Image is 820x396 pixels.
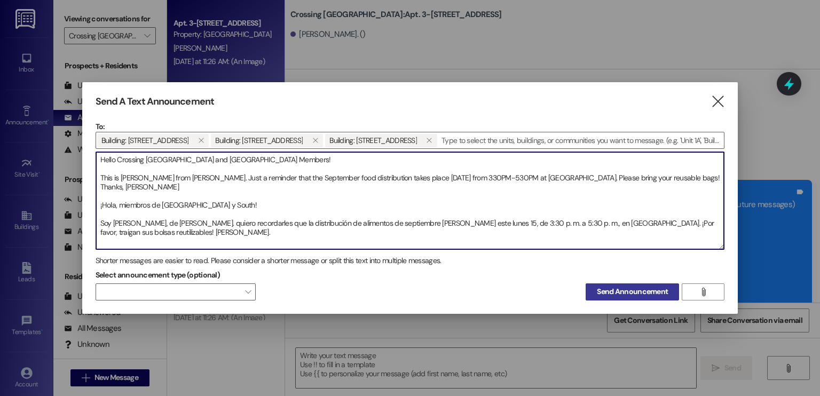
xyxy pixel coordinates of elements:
[96,96,214,108] h3: Send A Text Announcement
[329,133,417,147] span: Building: 3 Crossing Pointe North
[96,152,724,249] textarea: Hello Crossing [GEOGRAPHIC_DATA] and [GEOGRAPHIC_DATA] Members! This is [PERSON_NAME] from [PERSO...
[96,152,725,250] div: Hello Crossing [GEOGRAPHIC_DATA] and [GEOGRAPHIC_DATA] Members! This is [PERSON_NAME] from [PERSO...
[96,121,725,132] p: To:
[193,133,209,147] button: Building: 1 Crossing Pointe North
[699,288,707,296] i: 
[307,133,323,147] button: Building: 2 Crossing Pointe North
[711,96,725,107] i: 
[438,132,724,148] input: Type to select the units, buildings, or communities you want to message. (e.g. 'Unit 1A', 'Buildi...
[96,255,725,266] div: Shorter messages are easier to read. Please consider a shorter message or split this text into mu...
[426,136,432,145] i: 
[421,133,437,147] button: Building: 3 Crossing Pointe North
[312,136,318,145] i: 
[215,133,303,147] span: Building: 2 Crossing Pointe North
[101,133,189,147] span: Building: 1 Crossing Pointe North
[597,286,668,297] span: Send Announcement
[96,267,220,283] label: Select announcement type (optional)
[586,283,679,300] button: Send Announcement
[198,136,204,145] i: 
